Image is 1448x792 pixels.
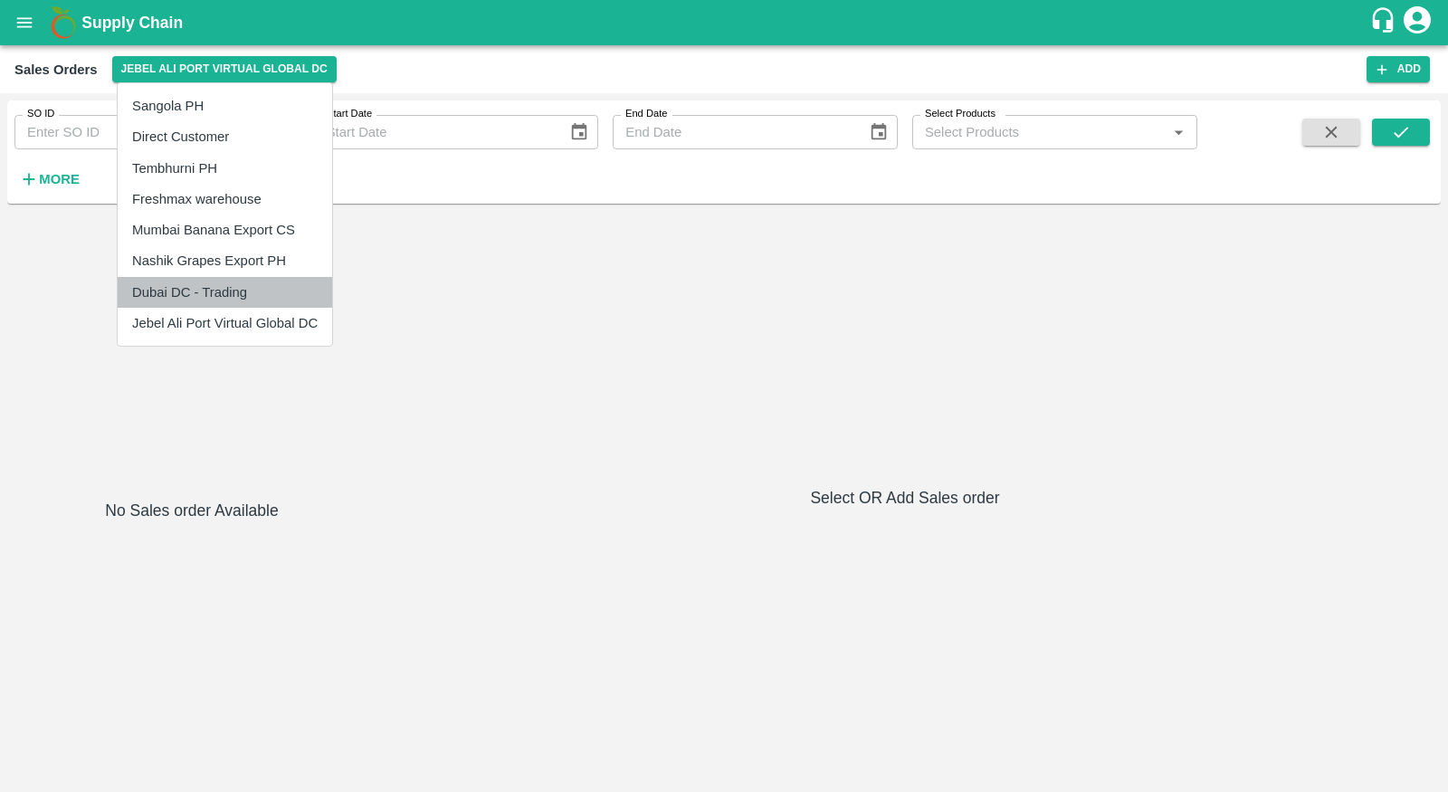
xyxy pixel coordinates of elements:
li: Nashik Grapes Export PH [118,245,332,276]
li: Tembhurni PH [118,153,332,184]
li: Mumbai Banana Export CS [118,215,332,245]
li: Direct Customer [118,121,332,152]
li: Freshmax warehouse [118,184,332,215]
li: Jebel Ali Port Virtual Global DC [118,308,332,339]
li: Sangola PH [118,91,332,121]
li: Dubai DC - Trading [118,277,332,308]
